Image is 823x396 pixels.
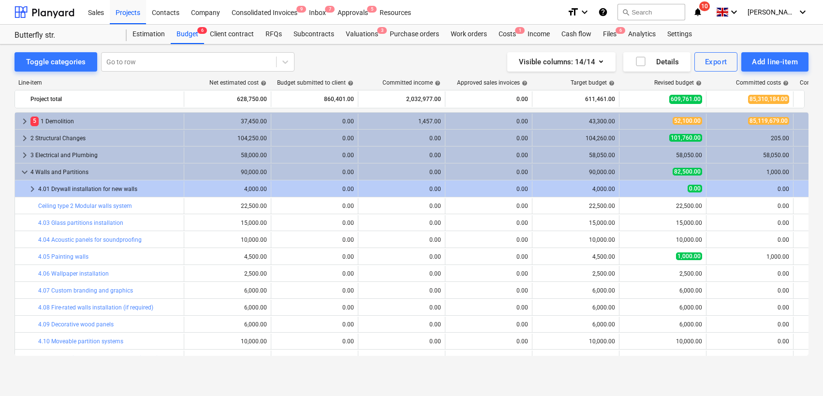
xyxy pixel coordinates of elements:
span: 52,100.00 [673,117,702,125]
div: 0.00 [710,236,789,243]
i: Knowledge base [598,6,608,18]
div: 4 Walls and Partitions [30,164,180,180]
span: 101,760.00 [669,134,702,142]
a: 4.11 Installation of wall-mounted shelving units [38,355,162,362]
button: Export [694,52,738,72]
a: Cash flow [556,25,597,44]
div: 3 Electrical and Plumbing [30,147,180,163]
div: 10,000.00 [536,338,615,345]
span: 609,761.00 [669,94,702,103]
i: notifications [693,6,703,18]
div: 2,000.00 [623,355,702,362]
span: 1,000.00 [676,252,702,260]
a: 4.10 Moveable partition systems [38,338,123,345]
div: Add line-item [752,56,798,68]
div: 0.00 [362,304,441,311]
div: 6,000.00 [536,304,615,311]
a: 4.09 Decorative wood panels [38,321,114,328]
div: 0.00 [275,186,354,192]
div: 10,000.00 [188,236,267,243]
span: 1 [515,27,525,34]
div: 2,032,977.00 [362,91,441,107]
a: Client contract [204,25,260,44]
div: 0.00 [362,236,441,243]
div: 10,000.00 [623,338,702,345]
a: Estimation [127,25,171,44]
span: 5 [367,6,377,13]
div: 0.00 [275,321,354,328]
span: help [520,80,528,86]
div: 0.00 [362,152,441,159]
span: 85,310,184.00 [748,94,789,103]
span: help [259,80,266,86]
div: 0.00 [275,355,354,362]
div: Revised budget [654,79,702,86]
a: 4.06 Wallpaper installation [38,270,109,277]
div: Visible columns : 14/14 [519,56,604,68]
div: 0.00 [362,220,441,226]
div: Analytics [622,25,661,44]
div: 4.01 Drywall installation for new walls [38,181,180,197]
div: 0.00 [449,203,528,209]
div: 0.00 [710,270,789,277]
div: 43,300.00 [536,118,615,125]
div: 0.00 [275,338,354,345]
div: 2,000.00 [536,355,615,362]
span: keyboard_arrow_right [27,183,38,195]
a: Subcontracts [288,25,340,44]
div: 4,000.00 [536,186,615,192]
span: 0.00 [688,185,702,192]
div: 205.00 [710,135,789,142]
div: 0.00 [362,135,441,142]
div: Details [635,56,679,68]
div: Budget [171,25,204,44]
div: 22,500.00 [188,203,267,209]
span: 6 [616,27,625,34]
div: 58,050.00 [710,152,789,159]
i: keyboard_arrow_down [728,6,740,18]
div: 0.00 [710,287,789,294]
div: 0.00 [449,253,528,260]
i: format_size [567,6,579,18]
div: Net estimated cost [209,79,266,86]
div: 6,000.00 [536,287,615,294]
div: 4,500.00 [188,253,267,260]
a: 4.04 Acoustic panels for soundproofing [38,236,142,243]
div: Income [522,25,556,44]
div: 611,461.00 [536,91,615,107]
a: Files6 [597,25,622,44]
button: Toggle categories [15,52,97,72]
div: 0.00 [449,355,528,362]
div: 0.00 [710,220,789,226]
span: 6 [197,27,207,34]
div: 0.00 [275,118,354,125]
a: RFQs [260,25,288,44]
div: 15,000.00 [536,220,615,226]
span: keyboard_arrow_down [19,166,30,178]
a: Budget6 [171,25,204,44]
div: 1 Demolition [30,114,180,129]
div: 0.00 [449,338,528,345]
div: 2,000.00 [188,355,267,362]
div: 0.00 [710,186,789,192]
div: Chat Widget [775,350,823,396]
div: 0.00 [449,287,528,294]
div: 0.00 [362,338,441,345]
div: 0.00 [449,135,528,142]
div: 0.00 [362,253,441,260]
div: Toggle categories [26,56,86,68]
div: 0.00 [362,203,441,209]
div: 0.00 [449,186,528,192]
i: keyboard_arrow_down [579,6,590,18]
div: 0.00 [449,118,528,125]
div: 0.00 [449,270,528,277]
span: help [433,80,441,86]
div: Committed income [382,79,441,86]
a: Purchase orders [384,25,445,44]
div: 90,000.00 [536,169,615,176]
div: Settings [661,25,698,44]
div: 0.00 [710,338,789,345]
